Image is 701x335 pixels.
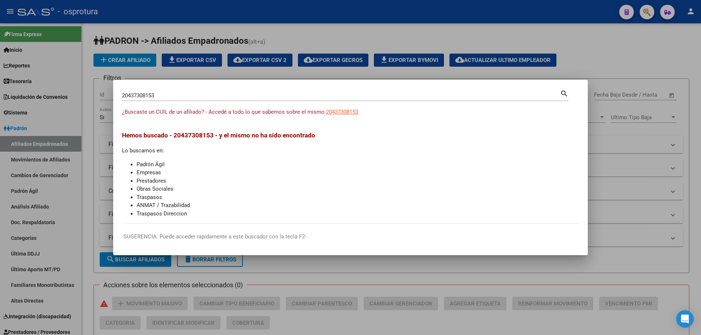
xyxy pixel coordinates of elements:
li: Traspasos Direccion [137,210,579,218]
li: ANMAT / Trazabilidad [137,201,579,210]
span: ¿Buscaste un CUIL de un afiliado? - Accedé a todo lo que sabemos sobre el mismo: [122,109,326,115]
li: Traspasos [137,193,579,202]
mat-icon: search [560,89,568,97]
div: Open Intercom Messenger [676,310,694,328]
li: Padrón Ágil [137,160,579,169]
li: Prestadores [137,177,579,185]
p: -SUGERENCIA: Puede acceder rapidamente a este buscador con la tecla F2- [122,233,579,241]
span: Hemos buscado - 20437308153 - y el mismo no ha sido encontrado [122,132,315,139]
span: 20437308153 [326,109,358,115]
li: Empresas [137,168,579,177]
li: Obras Sociales [137,185,579,193]
div: Lo buscamos en: [122,131,579,218]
